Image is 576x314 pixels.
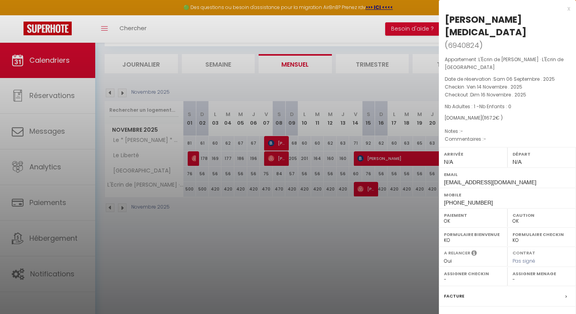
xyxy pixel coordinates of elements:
p: Appartement : [445,56,570,71]
span: Ven 14 Novembre . 2025 [467,83,522,90]
label: Assigner Menage [513,270,571,278]
label: Assigner Checkin [444,270,502,278]
label: Mobile [444,191,571,199]
span: [PHONE_NUMBER] [444,200,493,206]
span: Dim 16 Novembre . 2025 [470,91,526,98]
div: x [439,4,570,13]
span: - [460,128,463,134]
label: Formulaire Checkin [513,231,571,238]
label: Départ [513,150,571,158]
p: Date de réservation : [445,75,570,83]
label: Paiement [444,211,502,219]
label: A relancer [444,250,470,256]
span: ( ) [445,40,483,51]
p: Notes : [445,127,570,135]
label: Caution [513,211,571,219]
span: 1167.2 [484,114,496,121]
p: Checkout : [445,91,570,99]
span: Sam 06 Septembre . 2025 [493,76,555,82]
div: [PERSON_NAME][MEDICAL_DATA] [445,13,570,38]
span: Nb Adultes : 1 - [445,103,511,110]
p: Commentaires : [445,135,570,143]
label: Arrivée [444,150,502,158]
span: L'Écrin de [PERSON_NAME] · L'Écrin de [GEOGRAPHIC_DATA] [445,56,563,71]
span: - [484,136,486,142]
label: Contrat [513,250,535,255]
div: [DOMAIN_NAME] [445,114,570,122]
span: ( € ) [482,114,503,121]
span: N/A [513,159,522,165]
i: Sélectionner OUI si vous souhaiter envoyer les séquences de messages post-checkout [471,250,477,258]
label: Email [444,171,571,178]
p: Checkin : [445,83,570,91]
span: Pas signé [513,258,535,264]
span: Nb Enfants : 0 [479,103,511,110]
span: [EMAIL_ADDRESS][DOMAIN_NAME] [444,179,536,185]
label: Formulaire Bienvenue [444,231,502,238]
span: N/A [444,159,453,165]
span: 6940824 [448,40,479,50]
label: Facture [444,292,464,300]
